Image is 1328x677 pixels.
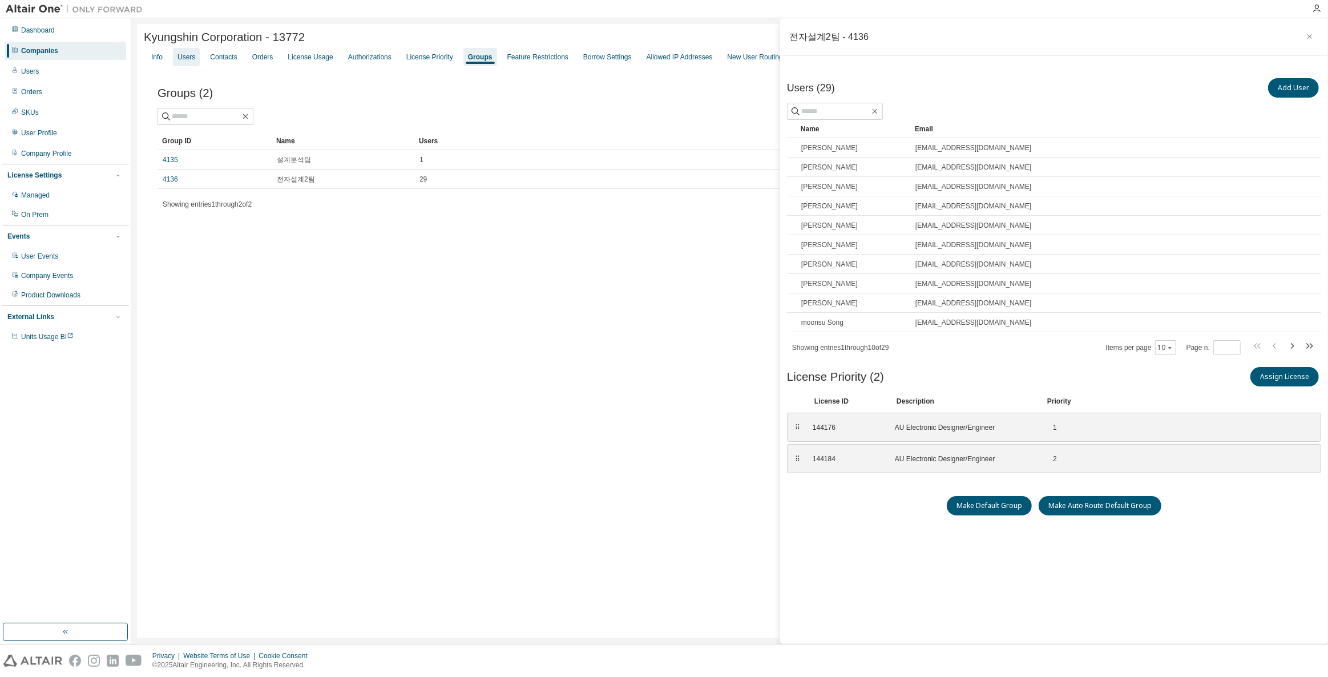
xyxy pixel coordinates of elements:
div: Groups [468,53,493,62]
div: Website Terms of Use [183,651,259,660]
div: Managed [21,191,50,200]
span: Users (29) [787,82,835,94]
span: [EMAIL_ADDRESS][DOMAIN_NAME] [915,240,1031,249]
span: [PERSON_NAME] [801,260,858,269]
div: User Profile [21,128,57,138]
span: [PERSON_NAME] [801,240,858,249]
span: [PERSON_NAME] [801,143,858,152]
span: [PERSON_NAME] [801,221,858,230]
img: youtube.svg [126,655,142,667]
span: [EMAIL_ADDRESS][DOMAIN_NAME] [915,279,1031,288]
div: User Events [21,252,58,261]
div: Authorizations [348,53,391,62]
div: Privacy [152,651,183,660]
div: New User Routing [727,53,782,62]
div: Contacts [210,53,237,62]
span: 전자설계2팀 [277,175,315,184]
div: Company Events [21,271,73,280]
div: Feature Restrictions [507,53,568,62]
p: © 2025 Altair Engineering, Inc. All Rights Reserved. [152,660,314,670]
span: 29 [419,175,427,184]
div: License Priority [406,53,453,62]
div: Users [21,67,39,76]
span: Units Usage BI [21,333,74,341]
div: Orders [252,53,273,62]
button: Make Auto Route Default Group [1039,496,1161,515]
img: Altair One [6,3,148,15]
div: AU Electronic Designer/Engineer [895,423,1032,432]
span: [EMAIL_ADDRESS][DOMAIN_NAME] [915,318,1031,327]
span: [EMAIL_ADDRESS][DOMAIN_NAME] [915,182,1031,191]
div: AU Electronic Designer/Engineer [895,454,1032,464]
div: Priority [1047,397,1071,406]
a: 4135 [163,155,178,164]
button: Add User [1268,78,1319,98]
span: Kyungshin Corporation - 13772 [144,31,305,44]
span: [EMAIL_ADDRESS][DOMAIN_NAME] [915,299,1031,308]
span: [PERSON_NAME] [801,202,858,211]
span: [PERSON_NAME] [801,163,858,172]
div: Companies [21,46,58,55]
div: 전자설계2팀 - 4136 [789,32,869,41]
div: License Settings [7,171,62,180]
div: Company Profile [21,149,72,158]
span: 설계분석팀 [277,155,311,164]
div: Cookie Consent [259,651,314,660]
div: External Links [7,312,54,321]
div: Borrow Settings [583,53,632,62]
span: [PERSON_NAME] [801,182,858,191]
div: License Usage [288,53,333,62]
span: 1 [419,155,423,164]
img: altair_logo.svg [3,655,62,667]
a: 4136 [163,175,178,184]
div: Events [7,232,30,241]
span: [EMAIL_ADDRESS][DOMAIN_NAME] [915,202,1031,211]
span: [EMAIL_ADDRESS][DOMAIN_NAME] [915,163,1031,172]
span: Showing entries 1 through 2 of 2 [163,200,252,208]
button: Make Default Group [947,496,1032,515]
div: 1 [1046,423,1057,432]
div: Name [801,120,906,138]
span: [PERSON_NAME] [801,299,858,308]
div: License ID [814,397,883,406]
button: Assign License [1250,367,1319,386]
span: moonsu Song [801,318,843,327]
span: [EMAIL_ADDRESS][DOMAIN_NAME] [915,143,1031,152]
div: On Prem [21,210,49,219]
img: instagram.svg [88,655,100,667]
div: Email [915,120,1298,138]
div: SKUs [21,108,39,117]
div: Product Downloads [21,291,80,300]
div: ⠿ [794,454,801,464]
div: 144184 [813,454,881,464]
div: Group ID [162,132,267,150]
div: 144176 [813,423,881,432]
span: Page n. [1186,340,1241,355]
div: Dashboard [21,26,55,35]
img: facebook.svg [69,655,81,667]
span: License Priority (2) [787,370,884,384]
span: Items per page [1106,340,1176,355]
div: Name [276,132,410,150]
div: Orders [21,87,42,96]
div: Info [151,53,163,62]
span: [EMAIL_ADDRESS][DOMAIN_NAME] [915,221,1031,230]
button: 10 [1158,343,1173,352]
span: Groups (2) [158,87,213,100]
span: [EMAIL_ADDRESS][DOMAIN_NAME] [915,260,1031,269]
div: 2 [1046,454,1057,464]
div: Users [177,53,195,62]
span: Showing entries 1 through 10 of 29 [792,344,889,352]
div: ⠿ [794,423,801,432]
div: Users [419,132,1270,150]
div: Description [897,397,1034,406]
span: [PERSON_NAME] [801,279,858,288]
img: linkedin.svg [107,655,119,667]
div: Allowed IP Addresses [647,53,713,62]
